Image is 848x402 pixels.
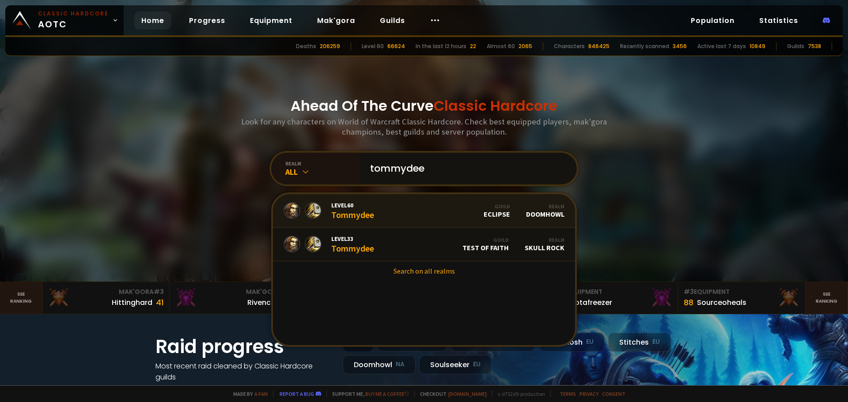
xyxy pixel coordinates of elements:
[134,11,171,30] a: Home
[396,360,405,369] small: NA
[808,42,821,50] div: 7538
[579,391,598,397] a: Privacy
[554,42,585,50] div: Characters
[296,42,316,50] div: Deaths
[652,338,660,346] small: EU
[310,11,362,30] a: Mak'gora
[365,391,409,397] a: Buy me a coffee
[42,282,170,314] a: Mak'Gora#3Hittinghard41
[170,282,297,314] a: Mak'Gora#2Rivench100
[280,391,314,397] a: Report a bug
[551,282,678,314] a: #2Equipment88Notafreezer
[273,261,575,281] a: Search on all realms
[678,282,806,314] a: #3Equipment88Sourceoheals
[273,228,575,261] a: Level33TommydeeGuildTest of FaithRealmSkull Rock
[182,11,232,30] a: Progress
[247,297,275,308] div: Rivench
[684,287,694,296] span: # 3
[362,42,384,50] div: Level 60
[697,42,746,50] div: Active last 7 days
[448,391,487,397] a: [DOMAIN_NAME]
[684,11,742,30] a: Population
[331,235,374,254] div: Tommydee
[273,194,575,228] a: Level60TommydeeGuildEclipseRealmDoomhowl
[387,42,405,50] div: 66624
[254,391,268,397] a: a fan
[539,333,605,352] div: Nek'Rosh
[38,10,109,18] small: Classic Hardcore
[373,11,412,30] a: Guilds
[484,203,510,210] div: Guild
[155,333,332,361] h1: Raid progress
[320,42,340,50] div: 206259
[331,201,374,220] div: Tommydee
[38,10,109,31] span: AOTC
[588,42,609,50] div: 846425
[48,287,164,297] div: Mak'Gora
[228,391,268,397] span: Made by
[343,355,416,374] div: Doomhowl
[434,96,557,116] span: Classic Hardcore
[175,287,291,297] div: Mak'Gora
[155,361,332,383] h4: Most recent raid cleaned by Classic Hardcore guilds
[331,235,374,243] span: Level 33
[525,237,564,243] div: Realm
[602,391,625,397] a: Consent
[156,297,164,308] div: 41
[238,116,610,137] h3: Look for any characters on World of Warcraft Classic Hardcore. Check best equipped players, mak'g...
[5,5,124,35] a: Classic HardcoreAOTC
[608,333,671,352] div: Stitches
[154,287,164,296] span: # 3
[673,42,687,50] div: 3456
[492,391,545,397] span: v. d752d5 - production
[806,282,848,314] a: Seeranking
[285,160,360,167] div: realm
[462,237,509,243] div: Guild
[620,42,669,50] div: Recently scanned
[752,11,805,30] a: Statistics
[331,201,374,209] span: Level 60
[684,287,800,297] div: Equipment
[487,42,515,50] div: Almost 60
[560,391,576,397] a: Terms
[326,391,409,397] span: Support me,
[684,297,693,308] div: 88
[155,383,213,393] a: See all progress
[470,42,476,50] div: 22
[526,203,564,210] div: Realm
[570,297,612,308] div: Notafreezer
[586,338,594,346] small: EU
[416,42,466,50] div: In the last 12 hours
[525,237,564,252] div: Skull Rock
[462,237,509,252] div: Test of Faith
[556,287,673,297] div: Equipment
[473,360,481,369] small: EU
[291,95,557,116] h1: Ahead Of The Curve
[526,203,564,218] div: Doomhowl
[419,355,492,374] div: Soulseeker
[285,167,360,177] div: All
[787,42,804,50] div: Guilds
[365,153,566,184] input: Search a character...
[112,297,152,308] div: Hittinghard
[697,297,746,308] div: Sourceoheals
[243,11,299,30] a: Equipment
[484,203,510,218] div: Eclipse
[519,42,532,50] div: 2065
[750,42,765,50] div: 10849
[414,391,487,397] span: Checkout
